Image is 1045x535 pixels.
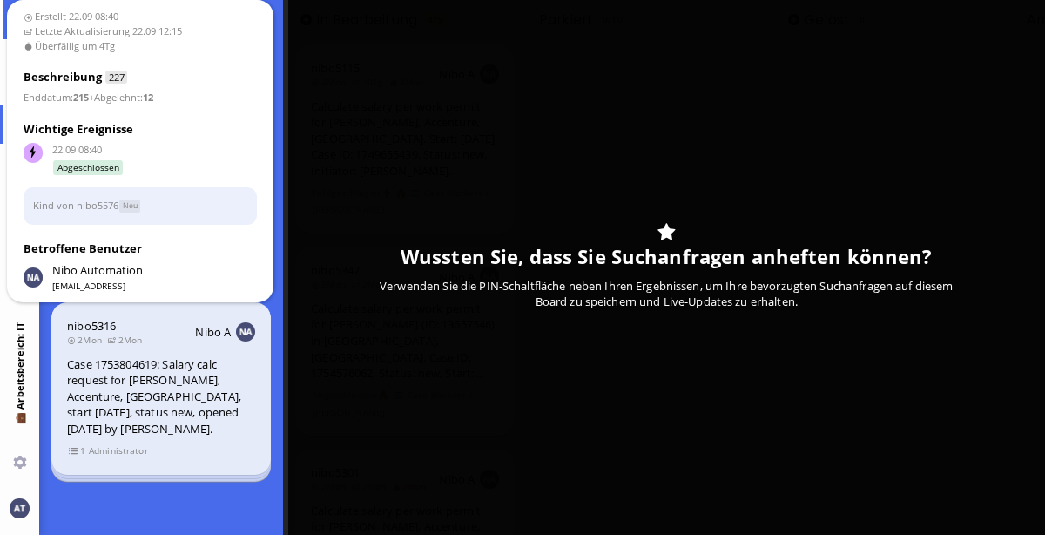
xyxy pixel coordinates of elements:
[89,91,94,104] span: +
[52,143,258,158] span: 22.09 08:40
[4,232,35,244] span: Stats
[10,498,29,518] img: Du
[52,262,143,280] span: automation@nibo.ai
[73,91,89,104] strong: 215
[89,91,153,104] span: :
[67,334,107,346] span: 2Mon
[195,324,231,340] span: Nibo A
[24,24,258,39] span: Letzte Aktualisierung 22.09 12:15
[24,91,71,104] span: Enddatum
[24,240,258,258] h3: Betroffene Benutzer
[143,91,153,104] strong: 12
[236,322,255,342] img: NA
[67,356,255,437] div: Case 1753804619: Salary calc request for [PERSON_NAME], Accenture, [GEOGRAPHIC_DATA], start [DATE...
[3,125,37,138] span: Board
[24,267,43,287] img: Nibo Automation
[24,91,89,104] span: :
[24,39,258,54] span: Überfällig um 4Tg
[105,71,126,84] span: 227
[13,410,26,449] span: 💼 Arbeitsbereich: IT
[24,121,258,139] h3: Wichtige Ereignisse
[69,444,86,458] span: 1 Elemente anzeigen
[94,91,140,104] span: Abgelehnt
[88,444,148,458] span: Administrator
[33,198,118,211] a: Kind von nibo5576
[24,69,102,85] span: Beschreibung
[24,10,258,24] span: Erstellt 22.09 08:40
[52,280,143,292] span: [EMAIL_ADDRESS]
[67,318,116,334] a: nibo5316
[53,160,123,175] span: Abgeschlossen
[119,200,141,213] span: Status
[3,180,37,193] span: Team
[107,334,147,346] span: 2Mon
